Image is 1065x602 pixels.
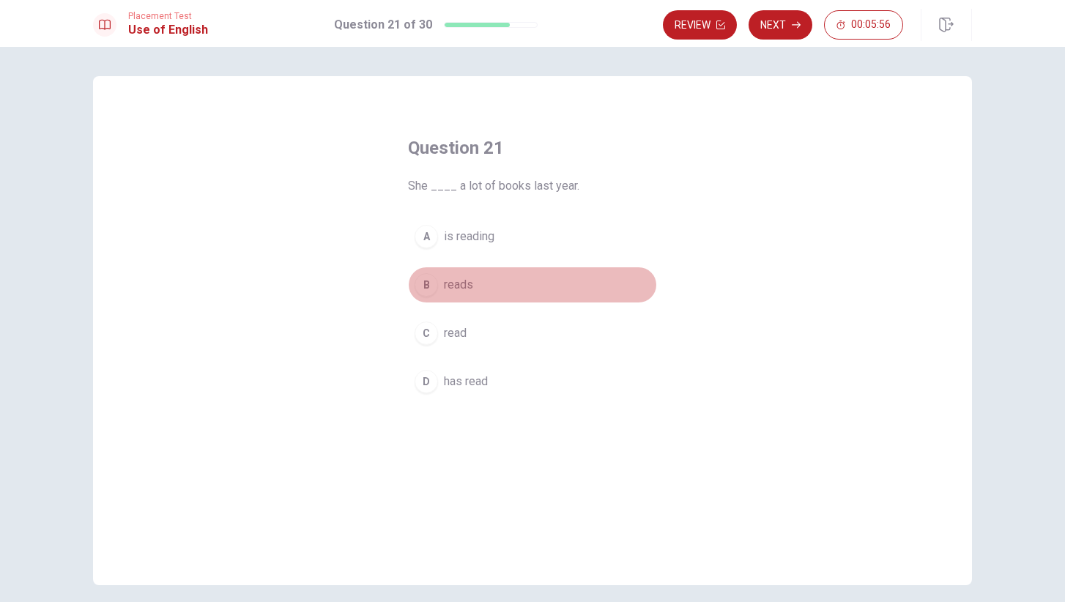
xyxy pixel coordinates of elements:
[408,136,657,160] h4: Question 21
[851,19,891,31] span: 00:05:56
[415,370,438,393] div: D
[824,10,903,40] button: 00:05:56
[415,225,438,248] div: A
[408,218,657,255] button: Ais reading
[444,373,488,390] span: has read
[408,363,657,400] button: Dhas read
[749,10,812,40] button: Next
[663,10,737,40] button: Review
[415,273,438,297] div: B
[415,322,438,345] div: C
[334,16,432,34] h1: Question 21 of 30
[444,228,494,245] span: is reading
[128,11,208,21] span: Placement Test
[408,177,657,195] span: She ____ a lot of books last year.
[444,276,473,294] span: reads
[128,21,208,39] h1: Use of English
[408,315,657,352] button: Cread
[444,324,467,342] span: read
[408,267,657,303] button: Breads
